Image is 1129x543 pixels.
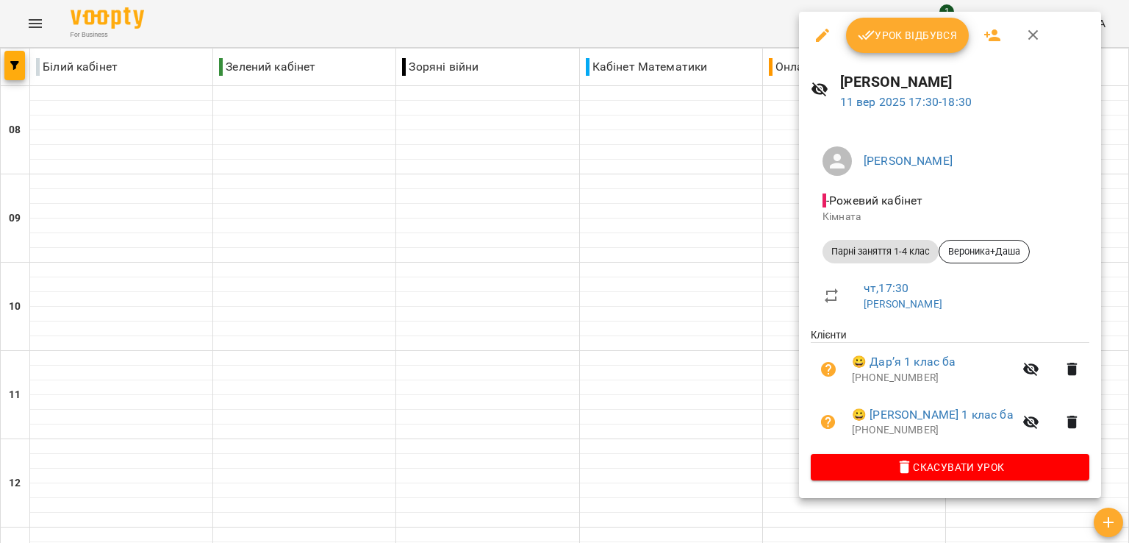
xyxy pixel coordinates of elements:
[852,406,1014,424] a: 😀 [PERSON_NAME] 1 клас ба
[846,18,969,53] button: Урок відбувся
[811,327,1089,453] ul: Клієнти
[858,26,958,44] span: Урок відбувся
[811,454,1089,480] button: Скасувати Урок
[852,353,956,371] a: 😀 Дарʼя 1 клас ба
[864,154,953,168] a: [PERSON_NAME]
[822,210,1078,224] p: Кімната
[939,240,1030,263] div: Вероника+Даша
[852,423,1014,438] p: [PHONE_NUMBER]
[840,71,1090,93] h6: [PERSON_NAME]
[840,95,972,109] a: 11 вер 2025 17:30-18:30
[939,245,1029,258] span: Вероника+Даша
[852,371,1014,386] p: [PHONE_NUMBER]
[822,458,1078,476] span: Скасувати Урок
[822,194,926,207] span: - Рожевий кабінет
[811,405,846,440] button: Візит ще не сплачено. Додати оплату?
[811,352,846,387] button: Візит ще не сплачено. Додати оплату?
[864,298,942,310] a: [PERSON_NAME]
[864,281,908,295] a: чт , 17:30
[822,245,939,258] span: Парні заняття 1-4 клас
